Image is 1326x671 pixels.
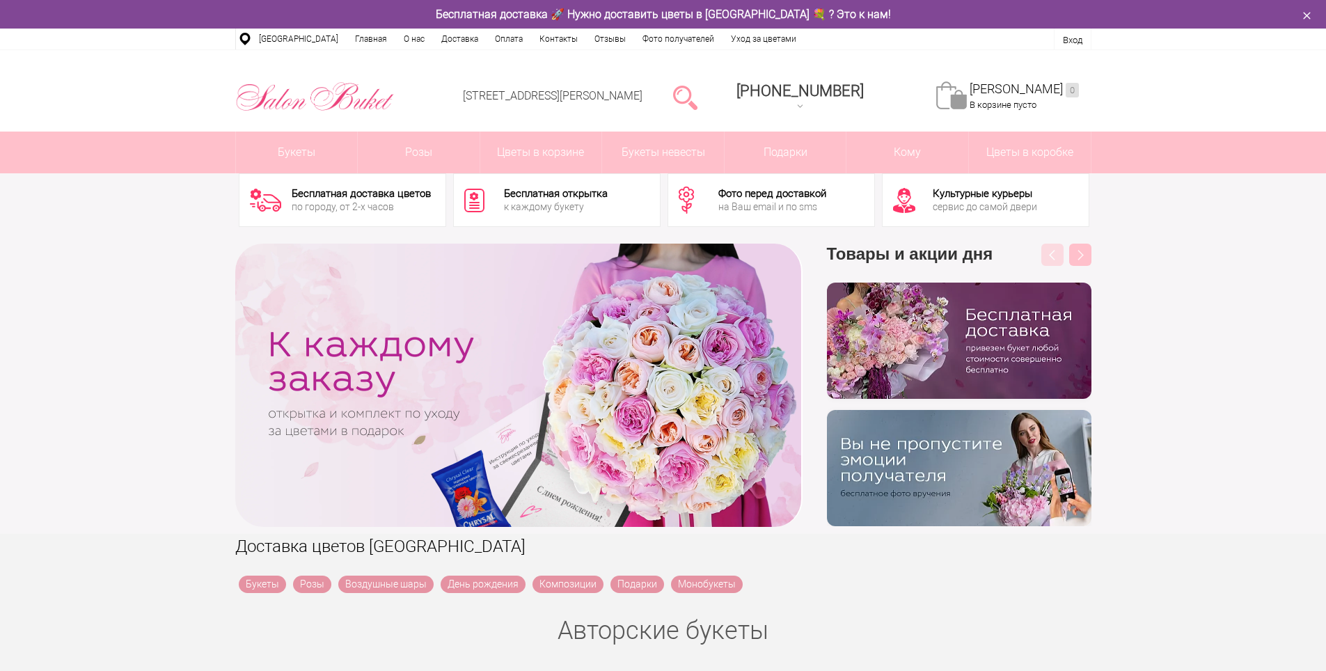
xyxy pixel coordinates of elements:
[293,576,331,593] a: Розы
[235,79,395,115] img: Цветы Нижний Новгород
[504,189,608,199] div: Бесплатная открытка
[292,202,431,212] div: по городу, от 2-х часов
[338,576,434,593] a: Воздушные шары
[1063,35,1082,45] a: Вход
[239,576,286,593] a: Букеты
[728,77,872,117] a: [PHONE_NUMBER]
[463,89,642,102] a: [STREET_ADDRESS][PERSON_NAME]
[433,29,487,49] a: Доставка
[236,132,358,173] a: Букеты
[723,29,805,49] a: Уход за цветами
[610,576,664,593] a: Подарки
[969,132,1091,173] a: Цветы в коробке
[504,202,608,212] div: к каждому букету
[1066,83,1079,97] ins: 0
[846,132,968,173] span: Кому
[441,576,526,593] a: День рождения
[725,132,846,173] a: Подарки
[970,81,1079,97] a: [PERSON_NAME]
[358,132,480,173] a: Розы
[531,29,586,49] a: Контакты
[933,202,1037,212] div: сервис до самой двери
[933,189,1037,199] div: Культурные курьеры
[736,82,864,100] span: [PHONE_NUMBER]
[827,244,1091,283] h3: Товары и акции дня
[480,132,602,173] a: Цветы в корзине
[532,576,603,593] a: Композиции
[602,132,724,173] a: Букеты невесты
[671,576,743,593] a: Монобукеты
[395,29,433,49] a: О нас
[558,616,768,645] a: Авторские букеты
[970,100,1036,110] span: В корзине пусто
[718,189,826,199] div: Фото перед доставкой
[1069,244,1091,266] button: Next
[487,29,531,49] a: Оплата
[718,202,826,212] div: на Ваш email и по sms
[827,283,1091,399] img: hpaj04joss48rwypv6hbykmvk1dj7zyr.png.webp
[634,29,723,49] a: Фото получателей
[827,410,1091,526] img: v9wy31nijnvkfycrkduev4dhgt9psb7e.png.webp
[235,534,1091,559] h1: Доставка цветов [GEOGRAPHIC_DATA]
[225,7,1102,22] div: Бесплатная доставка 🚀 Нужно доставить цветы в [GEOGRAPHIC_DATA] 💐 ? Это к нам!
[586,29,634,49] a: Отзывы
[347,29,395,49] a: Главная
[292,189,431,199] div: Бесплатная доставка цветов
[251,29,347,49] a: [GEOGRAPHIC_DATA]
